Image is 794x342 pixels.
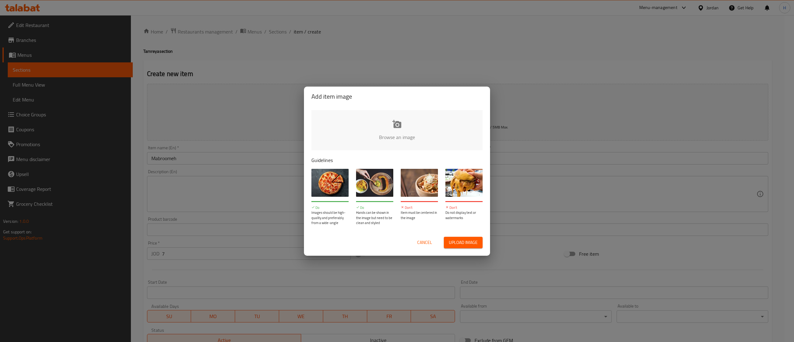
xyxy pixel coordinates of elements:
p: Do [311,205,349,210]
button: Upload image [444,237,483,248]
p: Do [356,205,393,210]
p: Item must be centered in the image [401,210,438,220]
span: Upload image [449,239,478,246]
h2: Add item image [311,92,483,101]
img: guide-img-2@3x.jpg [356,169,393,197]
p: Don't [445,205,483,210]
p: Do not display text or watermarks [445,210,483,220]
p: Guidelines [311,156,483,164]
p: Hands can be shown in the image but need to be clean and styled [356,210,393,226]
button: Cancel [415,237,435,248]
img: guide-img-4@3x.jpg [445,169,483,197]
span: Cancel [417,239,432,246]
img: guide-img-3@3x.jpg [401,169,438,197]
p: Don't [401,205,438,210]
p: Images should be high-quality and preferably from a wide-angle [311,210,349,226]
img: guide-img-1@3x.jpg [311,169,349,197]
